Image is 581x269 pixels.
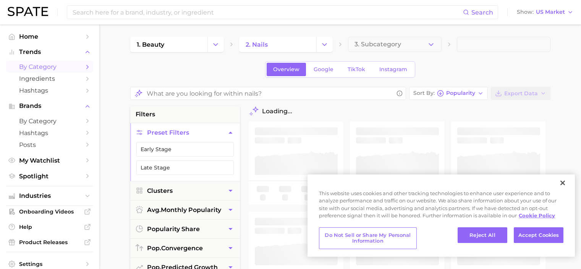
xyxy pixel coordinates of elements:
[6,127,93,139] a: Hashtags
[319,227,417,249] button: Do Not Sell or Share My Personal Information, Opens the preference center dialog
[8,7,48,16] img: SPATE
[136,160,234,175] button: Late Stage
[147,245,203,252] span: convergence
[19,129,80,137] span: Hashtags
[6,206,93,217] a: Onboarding Videos
[6,61,93,73] a: by Category
[471,9,493,16] span: Search
[147,86,393,101] input: What are you looking for within nails?
[491,87,550,100] button: Export Data
[6,115,93,127] a: by Category
[130,123,240,142] button: Preset Filters
[409,87,488,100] button: Sort ByPopularity
[6,100,93,112] button: Brands
[147,225,200,233] span: popularity share
[354,41,401,48] span: 3. Subcategory
[316,37,333,52] button: Change Category
[341,63,372,76] a: TikTok
[19,192,80,199] span: Industries
[6,139,93,151] a: Posts
[19,261,80,267] span: Settings
[446,91,475,95] span: Popularity
[19,117,80,125] span: by Category
[6,155,93,166] a: My Watchlist
[519,212,555,218] a: More information about your privacy, opens in a new tab
[6,236,93,248] a: Product Releases
[19,157,80,164] span: My Watchlist
[307,174,575,257] div: Privacy
[207,37,224,52] button: Change Category
[514,227,563,243] button: Accept Cookies
[147,245,161,252] abbr: popularity index
[504,90,538,97] span: Export Data
[307,190,575,223] div: This website uses cookies and other tracking technologies to enhance user experience and to analy...
[19,208,80,215] span: Onboarding Videos
[136,142,234,157] button: Early Stage
[262,108,292,115] span: Loading...
[517,10,534,14] span: Show
[6,31,93,42] a: Home
[246,41,268,48] span: 2. nails
[19,173,80,180] span: Spotlight
[536,10,565,14] span: US Market
[147,206,221,214] span: monthly popularity
[413,91,435,95] span: Sort By
[136,110,155,119] span: filters
[19,33,80,40] span: Home
[554,174,571,191] button: Close
[273,66,299,73] span: Overview
[348,66,365,73] span: TikTok
[130,181,240,200] button: Clusters
[6,85,93,96] a: Hashtags
[379,66,407,73] span: Instagram
[6,46,93,58] button: Trends
[6,221,93,233] a: Help
[6,73,93,85] a: Ingredients
[239,37,316,52] a: 2. nails
[130,37,207,52] a: 1. beauty
[19,239,80,246] span: Product Releases
[19,87,80,94] span: Hashtags
[19,49,80,55] span: Trends
[458,227,507,243] button: Reject All
[19,63,80,70] span: by Category
[147,129,189,136] span: Preset Filters
[373,63,414,76] a: Instagram
[307,63,340,76] a: Google
[307,174,575,257] div: Cookie banner
[147,187,173,194] span: Clusters
[19,223,80,230] span: Help
[130,239,240,258] button: pop.convergence
[72,6,463,19] input: Search here for a brand, industry, or ingredient
[19,103,80,109] span: Brands
[19,141,80,148] span: Posts
[6,170,93,182] a: Spotlight
[348,37,442,52] button: 3. Subcategory
[137,41,164,48] span: 1. beauty
[130,220,240,238] button: popularity share
[147,206,161,214] abbr: average
[515,7,575,17] button: ShowUS Market
[19,75,80,82] span: Ingredients
[314,66,333,73] span: Google
[6,190,93,202] button: Industries
[130,201,240,219] button: avg.monthly popularity
[267,63,306,76] a: Overview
